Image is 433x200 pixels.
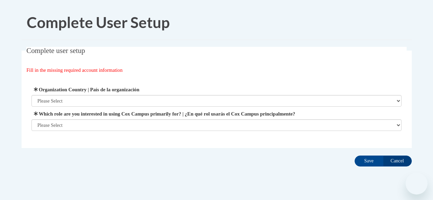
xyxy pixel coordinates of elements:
span: Complete User Setup [27,13,170,31]
label: Which role are you interested in using Cox Campus primarily for? | ¿En qué rol usarás el Cox Camp... [31,110,402,118]
span: Complete user setup [26,46,85,55]
label: Organization Country | País de la organización [31,86,402,93]
input: Save [355,156,383,166]
iframe: Button to launch messaging window [406,173,428,195]
span: Fill in the missing required account information [26,67,123,73]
